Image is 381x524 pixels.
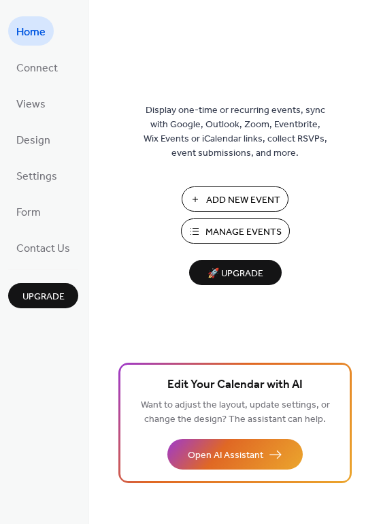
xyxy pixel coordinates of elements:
[16,94,46,115] span: Views
[8,88,54,118] a: Views
[16,22,46,43] span: Home
[188,448,263,463] span: Open AI Assistant
[8,52,66,82] a: Connect
[141,396,330,429] span: Want to adjust the layout, update settings, or change the design? The assistant can help.
[16,58,58,79] span: Connect
[8,161,65,190] a: Settings
[16,238,70,259] span: Contact Us
[16,202,41,223] span: Form
[16,130,50,151] span: Design
[8,125,59,154] a: Design
[167,376,303,395] span: Edit Your Calendar with AI
[206,193,280,208] span: Add New Event
[144,103,327,161] span: Display one-time or recurring events, sync with Google, Outlook, Zoom, Eventbrite, Wix Events or ...
[8,233,78,262] a: Contact Us
[16,166,57,187] span: Settings
[189,260,282,285] button: 🚀 Upgrade
[8,283,78,308] button: Upgrade
[22,290,65,304] span: Upgrade
[167,439,303,470] button: Open AI Assistant
[197,265,274,283] span: 🚀 Upgrade
[182,186,288,212] button: Add New Event
[8,197,49,226] a: Form
[8,16,54,46] a: Home
[181,218,290,244] button: Manage Events
[205,225,282,240] span: Manage Events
